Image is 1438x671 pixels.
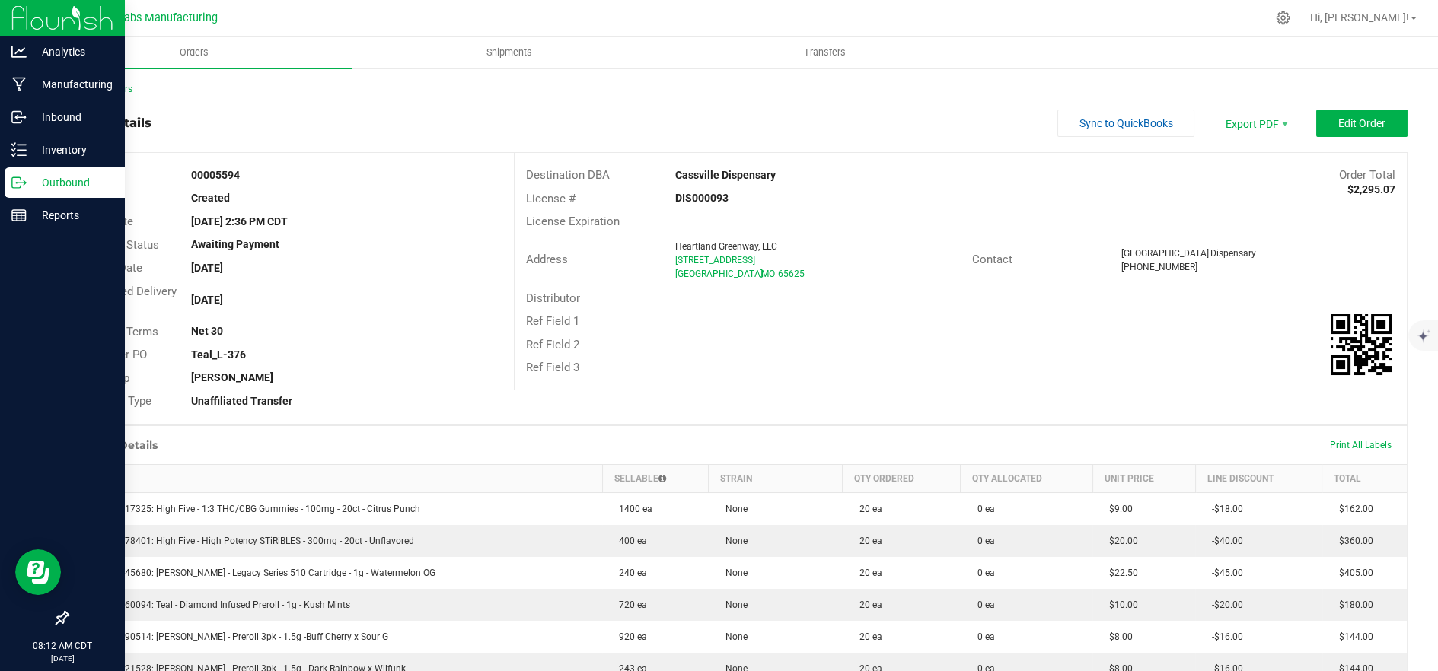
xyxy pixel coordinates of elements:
span: License Expiration [526,215,620,228]
span: Ref Field 2 [526,338,579,351]
span: M00002290514: [PERSON_NAME] - Preroll 3pk - 1.5g -Buff Cherry x Sour G [78,631,388,642]
span: None [718,599,748,610]
li: Export PDF [1210,110,1301,137]
th: Item [69,464,603,492]
span: 0 ea [970,631,995,642]
span: 920 ea [611,631,647,642]
p: Inventory [27,141,118,159]
div: Manage settings [1274,11,1293,25]
span: Distributor [526,291,580,305]
span: Print All Labels [1330,440,1392,450]
th: Strain [709,464,843,492]
strong: Unaffiliated Transfer [191,395,292,407]
inline-svg: Manufacturing [11,77,27,92]
a: Shipments [352,37,667,68]
span: M00001317325: High Five - 1:3 THC/CBG Gummies - 100mg - 20ct - Citrus Punch [78,504,420,514]
span: 0 ea [970,599,995,610]
span: [GEOGRAPHIC_DATA] [1121,248,1208,259]
button: Sync to QuickBooks [1057,110,1194,137]
p: Manufacturing [27,75,118,94]
span: $20.00 [1102,536,1138,546]
p: Analytics [27,43,118,61]
span: Edit Order [1338,117,1385,129]
inline-svg: Reports [11,208,27,223]
th: Qty Ordered [843,464,961,492]
strong: Created [191,192,230,204]
span: Requested Delivery Date [79,285,177,316]
strong: DIS000093 [675,192,729,204]
span: 0 ea [970,568,995,578]
strong: Awaiting Payment [191,238,279,250]
strong: [PERSON_NAME] [191,371,273,383]
span: Transfers [783,46,866,59]
span: 0 ea [970,504,995,514]
span: 400 ea [611,536,647,546]
span: Ref Field 1 [526,314,579,328]
span: 20 ea [852,568,882,578]
span: $9.00 [1102,504,1133,514]
span: [STREET_ADDRESS] [675,255,755,266]
span: $22.50 [1102,568,1138,578]
inline-svg: Inventory [11,142,27,157]
span: License # [526,192,576,205]
span: 20 ea [852,599,882,610]
qrcode: 00005594 [1331,314,1392,375]
span: -$40.00 [1204,536,1243,546]
span: Shipments [466,46,553,59]
p: Inbound [27,108,118,126]
span: $405.00 [1331,568,1373,578]
span: [PHONE_NUMBER] [1121,262,1197,272]
span: Contact [972,253,1012,266]
strong: [DATE] 2:36 PM CDT [191,215,288,227]
button: Edit Order [1316,110,1408,137]
strong: Net 30 [191,325,223,337]
strong: 00005594 [191,169,240,181]
span: 20 ea [852,504,882,514]
span: [GEOGRAPHIC_DATA] [675,269,763,279]
span: $162.00 [1331,504,1373,514]
span: $10.00 [1102,599,1138,610]
span: None [718,568,748,578]
img: Scan me! [1331,314,1392,375]
p: [DATE] [7,653,118,664]
span: Order Total [1339,168,1395,182]
span: None [718,504,748,514]
span: -$18.00 [1204,504,1243,514]
span: $360.00 [1331,536,1373,546]
strong: Teal_L-376 [191,348,246,361]
span: 65625 [778,269,805,279]
a: Transfers [667,37,982,68]
th: Total [1322,464,1407,492]
p: Outbound [27,173,118,192]
span: -$20.00 [1204,599,1243,610]
th: Line Discount [1195,464,1322,492]
inline-svg: Inbound [11,110,27,125]
iframe: Resource center [15,549,61,595]
p: 08:12 AM CDT [7,639,118,653]
span: 720 ea [611,599,647,610]
span: 20 ea [852,631,882,642]
inline-svg: Analytics [11,44,27,59]
span: Heartland Greenway, LLC [675,241,777,252]
span: -$45.00 [1204,568,1243,578]
span: Ref Field 3 [526,361,579,374]
span: MO [761,269,775,279]
span: , [760,269,761,279]
span: $180.00 [1331,599,1373,610]
inline-svg: Outbound [11,175,27,190]
span: Hi, [PERSON_NAME]! [1310,11,1409,24]
th: Sellable [602,464,708,492]
span: 0 ea [970,536,995,546]
strong: $2,295.07 [1347,183,1395,196]
th: Unit Price [1092,464,1195,492]
span: 1400 ea [611,504,652,514]
th: Qty Allocated [961,464,1092,492]
span: Sync to QuickBooks [1079,117,1173,129]
span: $144.00 [1331,631,1373,642]
span: M00001445680: [PERSON_NAME] - Legacy Series 510 Cartridge - 1g - Watermelon OG [78,568,435,578]
strong: [DATE] [191,294,223,306]
strong: Cassville Dispensary [675,169,776,181]
span: M00002360094: Teal - Diamond Infused Preroll - 1g - Kush Mints [78,599,350,610]
span: 240 ea [611,568,647,578]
